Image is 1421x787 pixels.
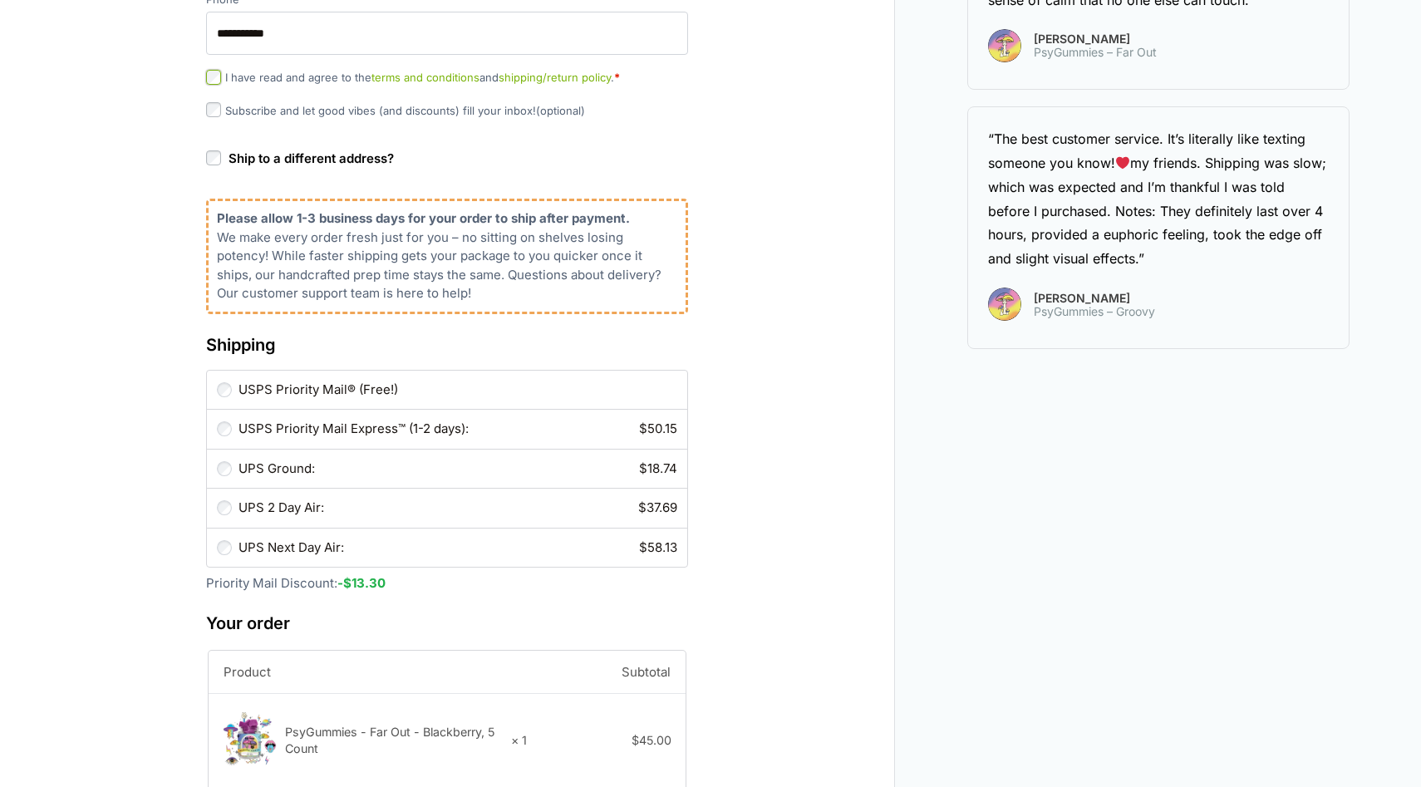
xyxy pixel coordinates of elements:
[499,71,611,84] a: shipping/return policy
[632,733,671,747] bdi: 45.00
[639,460,647,476] span: $
[1034,33,1157,45] span: [PERSON_NAME]
[209,651,527,694] th: Product
[238,539,677,558] label: UPS Next Day Air:
[238,499,677,518] label: UPS 2 Day Air:
[527,651,686,694] th: Subtotal
[206,70,221,85] input: I have read and agree to theterms and conditionsandshipping/return policy.
[206,102,221,117] input: Subscribe and let good vibes (and discounts) fill your inbox!(optional)
[343,575,352,591] span: $
[206,71,620,84] label: I have read and agree to the and .
[206,104,585,117] label: Subscribe and let good vibes (and discounts) fill your inbox!
[639,539,647,555] span: $
[638,499,647,515] span: $
[217,229,677,303] p: We make every order fresh just for you – no sitting on shelves losing potency! While faster shipp...
[536,104,585,117] span: (optional)
[229,150,394,166] span: Ship to a different address?
[639,421,677,436] bdi: 50.15
[639,460,677,476] bdi: 18.74
[1034,305,1155,318] span: PsyGummies – Groovy
[343,575,386,591] bdi: 13.30
[639,421,647,436] span: $
[206,150,221,165] input: Ship to a different address?
[217,210,630,226] b: Please allow 1-3 business days for your order to ship after payment.
[1116,156,1129,170] img: ❤️
[285,724,499,757] div: PsyGummies - Far Out - Blackberry, 5 Count
[371,71,479,84] a: terms and conditions
[639,539,677,555] bdi: 58.13
[238,381,677,400] label: USPS Priority Mail® (Free!)
[206,314,688,593] div: Priority Mail Discount:
[337,575,386,591] strong: -
[206,332,688,357] h3: Shipping
[1034,293,1155,304] span: [PERSON_NAME]
[238,420,677,439] label: USPS Priority Mail Express™ (1-2 days):
[638,499,677,515] bdi: 37.69
[1034,46,1157,59] span: PsyGummies – Far Out
[511,732,527,749] strong: × 1
[238,460,677,479] label: UPS Ground:
[632,733,639,747] span: $
[988,127,1329,271] div: “The best customer service. It’s literally like texting someone you know! my friends. Shipping wa...
[206,611,688,636] h3: Your order
[223,712,277,766] img: Psychedelic mushroom gummies in a colorful jar.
